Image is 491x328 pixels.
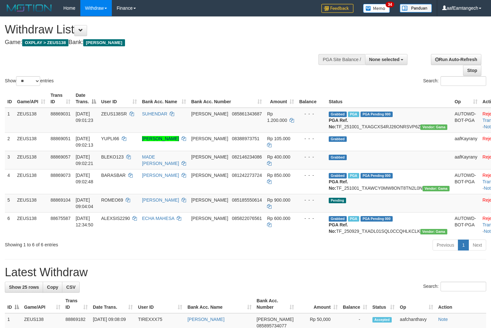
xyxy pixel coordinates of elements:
[436,295,486,313] th: Action
[452,212,480,237] td: AUTOWD-BOT-PGA
[299,111,324,117] div: - - -
[191,154,228,159] span: [PERSON_NAME]
[370,295,397,313] th: Status: activate to sort column ascending
[348,112,359,117] span: Marked by aafanarl
[397,295,436,313] th: Op: activate to sort column ascending
[361,112,393,117] span: PGA Pending
[452,89,480,108] th: Op: activate to sort column ascending
[232,173,262,178] span: Copy 081242273724 to clipboard
[452,151,480,169] td: aafKayrany
[267,216,290,221] span: Rp 600.000
[50,216,70,221] span: 88675587
[361,173,393,178] span: PGA Pending
[101,136,119,141] span: YUPLI66
[452,108,480,133] td: AUTOWD-BOT-PGA
[9,285,39,290] span: Show 25 rows
[5,3,54,13] img: MOTION_logo.png
[441,76,486,86] input: Search:
[232,197,262,203] span: Copy 085185550614 to clipboard
[232,154,262,159] span: Copy 082146234086 to clipboard
[257,317,294,322] span: [PERSON_NAME]
[5,132,14,151] td: 2
[5,23,321,36] h1: Withdraw List
[5,89,14,108] th: ID
[63,295,90,313] th: Trans ID: activate to sort column ascending
[101,173,126,178] span: BARASBAR
[76,154,93,166] span: [DATE] 09:02:21
[48,89,73,108] th: Trans ID: activate to sort column ascending
[329,198,346,203] span: Pending
[101,216,130,221] span: ALEXSIS2290
[232,111,262,116] span: Copy 085861343687 to clipboard
[14,194,48,212] td: ZEUS138
[101,197,123,203] span: ROMEO69
[452,169,480,194] td: AUTOWD-BOT-PGA
[329,179,348,191] b: PGA Ref. No:
[5,295,22,313] th: ID: activate to sort column descending
[14,108,48,133] td: ZEUS138
[254,295,297,313] th: Bank Acc. Number: activate to sort column ascending
[326,108,452,133] td: TF_251001_TXAGCXS4RJ26ONRSVP6Z
[101,154,124,159] span: BLEKO123
[299,172,324,178] div: - - -
[340,295,370,313] th: Balance: activate to sort column ascending
[329,112,347,117] span: Grabbed
[463,65,481,76] a: Stop
[299,197,324,203] div: - - -
[423,282,486,291] label: Search:
[83,39,125,46] span: [PERSON_NAME]
[365,54,408,65] button: None selected
[267,197,290,203] span: Rp 900.000
[329,136,347,142] span: Grabbed
[191,197,228,203] span: [PERSON_NAME]
[372,317,392,323] span: Accepted
[142,136,179,141] a: [PERSON_NAME]
[73,89,98,108] th: Date Trans.: activate to sort column descending
[458,240,469,251] a: 1
[187,317,224,322] a: [PERSON_NAME]
[191,136,228,141] span: [PERSON_NAME]
[76,111,93,123] span: [DATE] 09:01:23
[191,173,228,178] span: [PERSON_NAME]
[62,282,80,293] a: CSV
[469,240,486,251] a: Next
[5,194,14,212] td: 5
[5,151,14,169] td: 3
[433,240,458,251] a: Previous
[191,111,228,116] span: [PERSON_NAME]
[423,186,450,191] span: Vendor URL: https://trx31.1velocity.biz
[50,154,70,159] span: 88869057
[142,216,174,221] a: ECHA MAHESA
[14,151,48,169] td: ZEUS138
[142,173,179,178] a: [PERSON_NAME]
[139,89,189,108] th: Bank Acc. Name: activate to sort column ascending
[329,216,347,222] span: Grabbed
[66,285,76,290] span: CSV
[47,285,58,290] span: Copy
[22,295,63,313] th: Game/API: activate to sort column ascending
[299,154,324,160] div: - - -
[5,282,43,293] a: Show 25 rows
[267,154,290,159] span: Rp 400.000
[348,173,359,178] span: Marked by aafanarl
[420,229,447,234] span: Vendor URL: https://trx31.1velocity.biz
[297,89,326,108] th: Balance
[348,216,359,222] span: Marked by aafpengsreynich
[329,155,347,160] span: Grabbed
[22,39,68,46] span: OXPLAY > ZEUS138
[326,89,452,108] th: Status
[431,54,481,65] a: Run Auto-Refresh
[50,111,70,116] span: 88869031
[76,136,93,148] span: [DATE] 09:02:13
[5,212,14,237] td: 6
[50,197,70,203] span: 88869104
[14,89,48,108] th: Game/API: activate to sort column ascending
[76,216,93,227] span: [DATE] 12:34:50
[438,317,448,322] a: Note
[423,76,486,86] label: Search:
[5,169,14,194] td: 4
[441,282,486,291] input: Search:
[329,173,347,178] span: Grabbed
[189,89,264,108] th: Bank Acc. Number: activate to sort column ascending
[299,135,324,142] div: - - -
